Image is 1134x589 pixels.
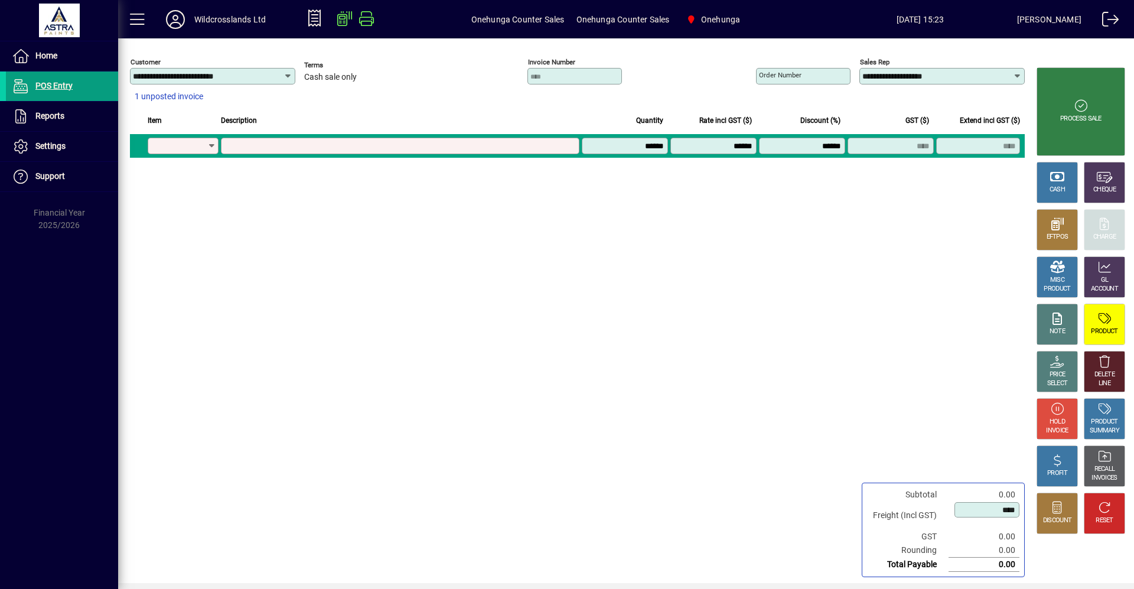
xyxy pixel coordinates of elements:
mat-label: Customer [131,58,161,66]
div: PRODUCT [1091,418,1117,427]
span: Support [35,171,65,181]
a: Logout [1093,2,1119,41]
span: 1 unposted invoice [135,90,203,103]
td: Subtotal [867,488,949,502]
div: NOTE [1050,327,1065,336]
div: DISCOUNT [1043,516,1071,525]
div: MISC [1050,276,1064,285]
span: Home [35,51,57,60]
mat-label: Order number [759,71,801,79]
div: PROCESS SALE [1060,115,1102,123]
span: Settings [35,141,66,151]
div: GL [1101,276,1109,285]
div: EFTPOS [1047,233,1068,242]
span: [DATE] 15:23 [823,10,1016,29]
mat-label: Invoice number [528,58,575,66]
a: Reports [6,102,118,131]
div: CHARGE [1093,233,1116,242]
span: Quantity [636,114,663,127]
span: Rate incl GST ($) [699,114,752,127]
span: Onehunga [681,9,745,30]
td: Rounding [867,544,949,558]
td: 0.00 [949,530,1019,544]
span: POS Entry [35,81,73,90]
div: PROFIT [1047,469,1067,478]
div: INVOICES [1091,474,1117,483]
div: SELECT [1047,379,1068,388]
button: 1 unposted invoice [130,86,208,108]
span: GST ($) [905,114,929,127]
span: Cash sale only [304,73,357,82]
div: PRODUCT [1091,327,1117,336]
span: Terms [304,61,375,69]
td: 0.00 [949,558,1019,572]
span: Reports [35,111,64,121]
div: PRICE [1050,370,1065,379]
div: HOLD [1050,418,1065,427]
div: CASH [1050,186,1065,194]
div: PRODUCT [1044,285,1070,294]
span: Onehunga Counter Sales [576,10,670,29]
div: LINE [1099,379,1110,388]
a: Settings [6,132,118,161]
td: Total Payable [867,558,949,572]
mat-label: Sales rep [860,58,889,66]
div: INVOICE [1046,427,1068,435]
a: Home [6,41,118,71]
div: Wildcrosslands Ltd [194,10,266,29]
td: GST [867,530,949,544]
div: RECALL [1094,465,1115,474]
a: Support [6,162,118,191]
button: Profile [157,9,194,30]
span: Extend incl GST ($) [960,114,1020,127]
div: [PERSON_NAME] [1017,10,1081,29]
div: SUMMARY [1090,427,1119,435]
div: ACCOUNT [1091,285,1118,294]
div: DELETE [1094,370,1115,379]
span: Onehunga Counter Sales [471,10,565,29]
td: 0.00 [949,544,1019,558]
div: RESET [1096,516,1113,525]
span: Description [221,114,257,127]
span: Item [148,114,162,127]
span: Onehunga [701,10,740,29]
span: Discount (%) [800,114,840,127]
td: Freight (Incl GST) [867,502,949,530]
td: 0.00 [949,488,1019,502]
div: CHEQUE [1093,186,1116,194]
